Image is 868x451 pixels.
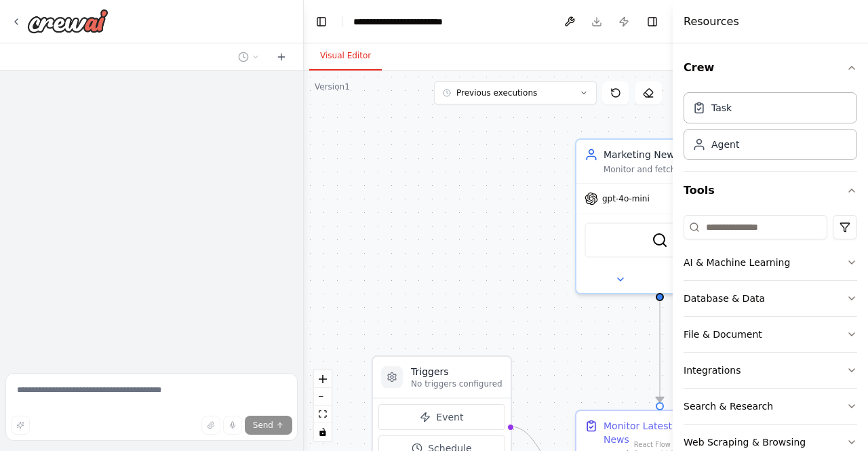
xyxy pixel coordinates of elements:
button: toggle interactivity [314,423,332,441]
nav: breadcrumb [353,15,443,28]
span: Event [436,410,463,424]
g: Edge from 57e7f37b-78df-4bac-88ae-809b36b81f64 to e0425b59-73a2-4d01-b097-cd844c10746c [653,300,667,402]
button: zoom out [314,388,332,406]
div: Web Scraping & Browsing [684,435,806,449]
button: Hide right sidebar [643,12,662,31]
button: AI & Machine Learning [684,245,857,280]
button: Previous executions [434,81,597,104]
button: fit view [314,406,332,423]
div: AI & Machine Learning [684,256,790,269]
h3: Triggers [411,365,502,378]
div: Marketing News MonitorMonitor and fetch the latest marketing, business, ad tech, social media, an... [575,138,745,294]
button: File & Document [684,317,857,352]
button: Start a new chat [271,49,292,65]
button: Crew [684,49,857,87]
button: Hide left sidebar [312,12,331,31]
button: Improve this prompt [11,416,30,435]
div: Agent [711,138,739,151]
span: Previous executions [456,87,537,98]
button: Switch to previous chat [233,49,265,65]
div: Task [711,101,732,115]
div: Version 1 [315,81,350,92]
button: Upload files [201,416,220,435]
div: Marketing News Monitor [604,148,735,161]
button: Integrations [684,353,857,388]
div: Monitor Latest Marketing News [604,419,735,446]
h4: Resources [684,14,739,30]
img: Logo [27,9,108,33]
button: Event [378,404,505,430]
button: Open in side panel [661,271,738,288]
div: File & Document [684,328,762,341]
div: Integrations [684,364,741,377]
span: gpt-4o-mini [602,193,650,204]
button: Tools [684,172,857,210]
div: Crew [684,87,857,171]
a: React Flow attribution [634,441,671,448]
div: Database & Data [684,292,765,305]
button: Search & Research [684,389,857,424]
button: Send [245,416,292,435]
p: No triggers configured [411,378,502,389]
img: SerperDevTool [652,232,668,248]
button: Visual Editor [309,42,382,71]
span: Send [253,420,273,431]
div: Search & Research [684,399,773,413]
button: Database & Data [684,281,857,316]
button: Click to speak your automation idea [223,416,242,435]
button: zoom in [314,370,332,388]
div: Monitor and fetch the latest marketing, business, ad tech, social media, and branding news from t... [604,164,735,175]
div: React Flow controls [314,370,332,441]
